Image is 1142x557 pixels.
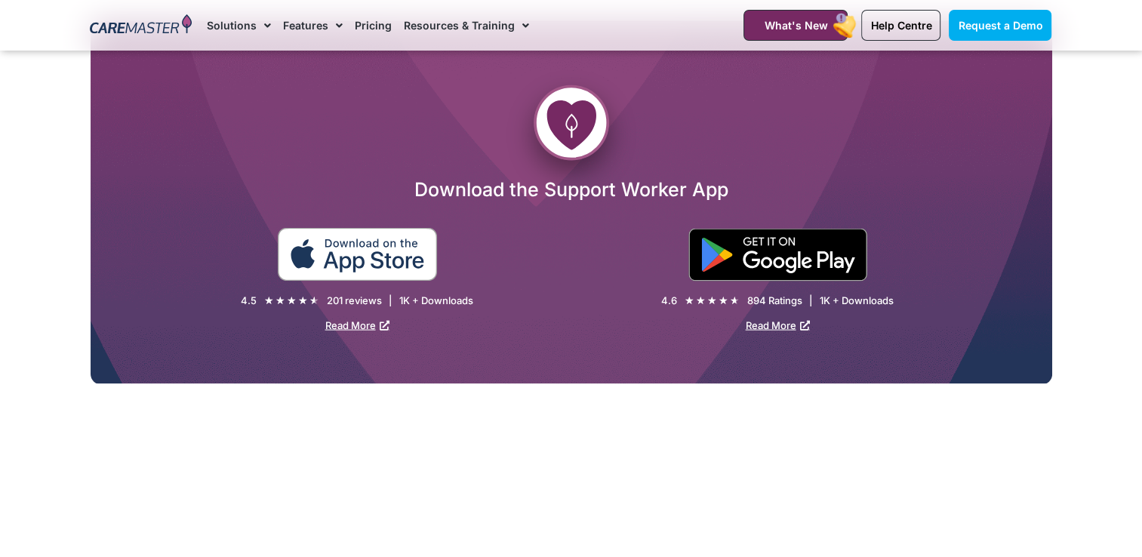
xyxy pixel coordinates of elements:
div: 201 reviews | 1K + Downloads [327,294,473,307]
div: 4.5/5 [264,293,319,309]
i: ★ [309,293,319,309]
span: What's New [764,19,827,32]
span: Help Centre [870,19,931,32]
a: Help Centre [861,10,940,41]
i: ★ [696,293,706,309]
img: CareMaster Logo [90,14,192,37]
i: ★ [685,293,694,309]
h2: Download the Support Worker App [91,177,1052,202]
a: Read More [746,319,810,331]
i: ★ [264,293,274,309]
div: 4.6 [661,294,677,307]
a: What's New [743,10,848,41]
i: ★ [707,293,717,309]
div: 4.5 [241,294,257,307]
i: ★ [730,293,740,309]
a: Request a Demo [949,10,1051,41]
i: ★ [298,293,308,309]
i: ★ [719,293,728,309]
div: 4.6/5 [685,293,740,309]
i: ★ [275,293,285,309]
img: "Get is on" Black Google play button. [688,229,867,282]
i: ★ [287,293,297,309]
a: Read More [325,319,389,331]
img: small black download on the apple app store button. [277,228,438,282]
span: Request a Demo [958,19,1042,32]
div: 894 Ratings | 1K + Downloads [747,294,894,307]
